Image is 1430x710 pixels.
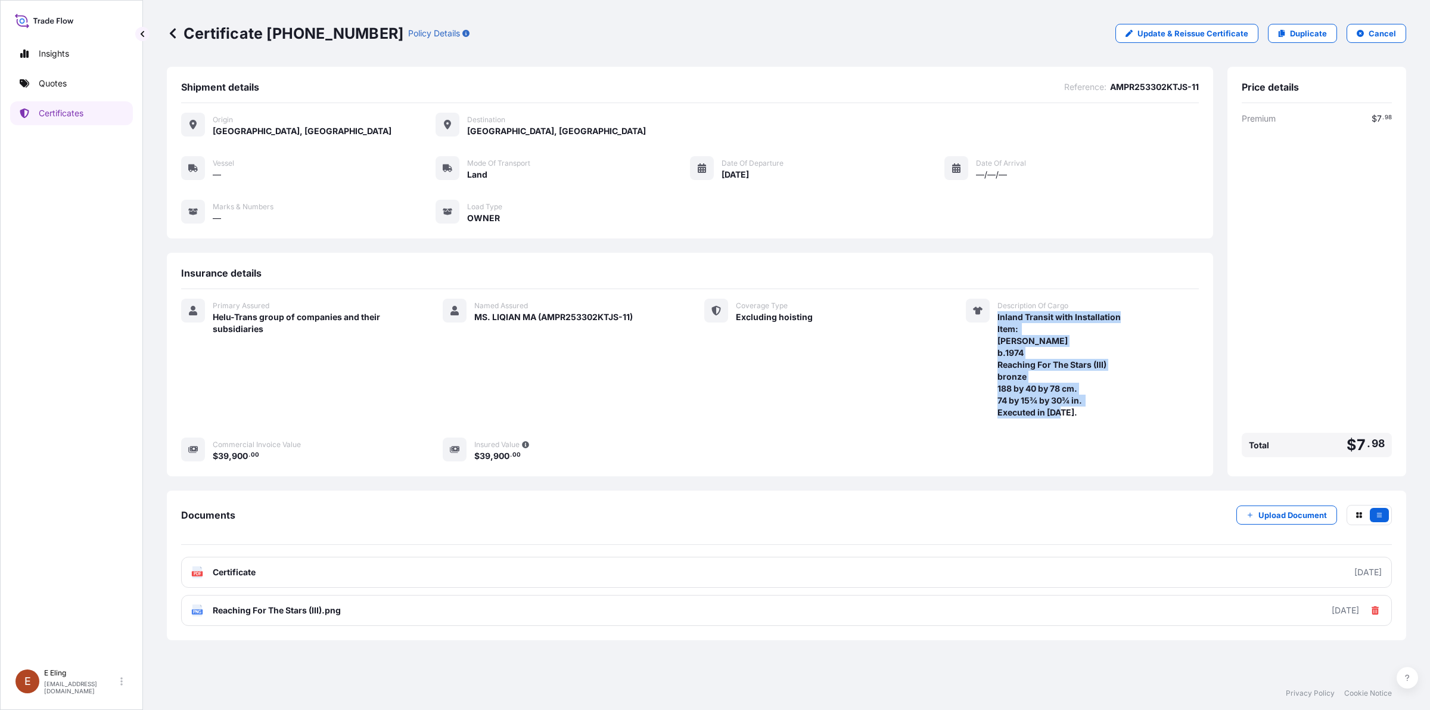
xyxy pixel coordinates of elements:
[167,24,403,43] p: Certificate [PHONE_NUMBER]
[181,595,1392,626] a: PNGReaching For The Stars (III).png[DATE]
[474,440,520,449] span: Insured Value
[213,169,221,181] span: —
[1377,114,1382,123] span: 7
[213,125,391,137] span: [GEOGRAPHIC_DATA], [GEOGRAPHIC_DATA]
[213,566,256,578] span: Certificate
[213,311,414,335] span: Helu-Trans group of companies and their subsidiaries
[736,311,813,323] span: Excluding hoisting
[213,301,269,311] span: Primary Assured
[1367,440,1370,447] span: .
[1347,24,1406,43] button: Cancel
[490,452,493,460] span: ,
[1064,81,1106,93] span: Reference :
[408,27,460,39] p: Policy Details
[1115,24,1258,43] a: Update & Reissue Certificate
[1110,81,1199,93] span: AMPR253302KTJS-11
[474,452,480,460] span: $
[194,572,201,576] text: PDF
[976,169,1007,181] span: —/—/—
[722,169,749,181] span: [DATE]
[1236,506,1337,525] button: Upload Document
[1369,27,1396,39] p: Cancel
[474,311,633,323] span: MS. LIQIAN MA (AMPR253302KTJS-11)
[1372,440,1385,447] span: 98
[213,440,301,449] span: Commercial Invoice Value
[213,159,234,168] span: Vessel
[44,668,118,678] p: E Eling
[181,267,262,279] span: Insurance details
[193,610,201,614] text: PNG
[467,115,505,125] span: Destination
[1385,116,1392,120] span: 98
[213,452,218,460] span: $
[1372,114,1377,123] span: $
[480,452,490,460] span: 39
[248,453,250,457] span: .
[213,202,273,212] span: Marks & Numbers
[467,125,646,137] span: [GEOGRAPHIC_DATA], [GEOGRAPHIC_DATA]
[467,169,487,181] span: Land
[181,557,1392,588] a: PDFCertificate[DATE]
[1268,24,1337,43] a: Duplicate
[24,675,31,687] span: E
[10,101,133,125] a: Certificates
[512,453,521,457] span: 00
[213,604,341,616] span: Reaching For The Stars (III).png
[736,301,788,311] span: Coverage Type
[467,212,500,224] span: OWNER
[1249,439,1269,451] span: Total
[1290,27,1327,39] p: Duplicate
[1357,438,1366,452] span: 7
[1347,438,1356,452] span: $
[213,212,221,224] span: —
[510,453,512,457] span: .
[39,48,69,60] p: Insights
[181,509,235,521] span: Documents
[722,159,784,168] span: Date of Departure
[1242,81,1299,93] span: Price details
[1354,566,1382,578] div: [DATE]
[39,107,83,119] p: Certificates
[218,452,229,460] span: 39
[1137,27,1248,39] p: Update & Reissue Certificate
[229,452,232,460] span: ,
[1382,116,1384,120] span: .
[1258,509,1327,521] p: Upload Document
[39,77,67,89] p: Quotes
[232,452,248,460] span: 900
[474,301,528,311] span: Named Assured
[493,452,509,460] span: 900
[10,42,133,66] a: Insights
[976,159,1026,168] span: Date of Arrival
[181,81,259,93] span: Shipment details
[251,453,259,457] span: 00
[44,680,118,695] p: [EMAIL_ADDRESS][DOMAIN_NAME]
[213,115,233,125] span: Origin
[10,72,133,95] a: Quotes
[1332,604,1359,616] div: [DATE]
[1286,689,1335,698] a: Privacy Policy
[997,311,1121,418] span: Inland Transit with Installation Item: [PERSON_NAME] b.1974 Reaching For The Stars (III) bronze 1...
[1344,689,1392,698] a: Cookie Notice
[997,301,1068,311] span: Description Of Cargo
[467,159,530,168] span: Mode of Transport
[467,202,502,212] span: Load Type
[1242,113,1276,125] span: Premium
